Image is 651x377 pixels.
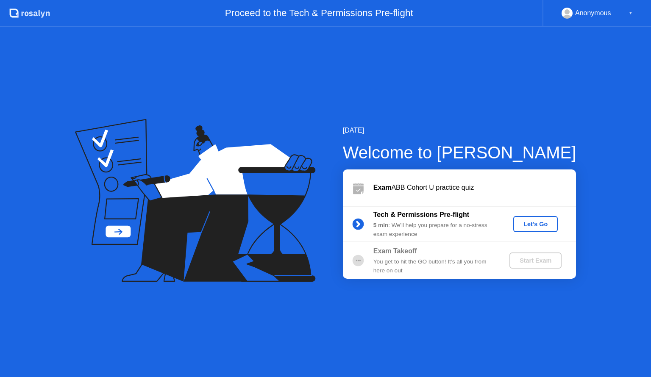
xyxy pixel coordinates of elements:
button: Start Exam [509,252,562,269]
div: Anonymous [575,8,611,19]
b: Tech & Permissions Pre-flight [373,211,469,218]
b: Exam Takeoff [373,247,417,255]
b: Exam [373,184,392,191]
div: Let's Go [517,221,554,227]
div: Welcome to [PERSON_NAME] [343,140,576,165]
div: Start Exam [513,257,558,264]
b: 5 min [373,222,389,228]
div: ABB Cohort U practice quiz [373,183,576,193]
div: ▼ [629,8,633,19]
div: : We’ll help you prepare for a no-stress exam experience [373,221,495,238]
button: Let's Go [513,216,558,232]
div: [DATE] [343,125,576,136]
div: You get to hit the GO button! It’s all you from here on out [373,258,495,275]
